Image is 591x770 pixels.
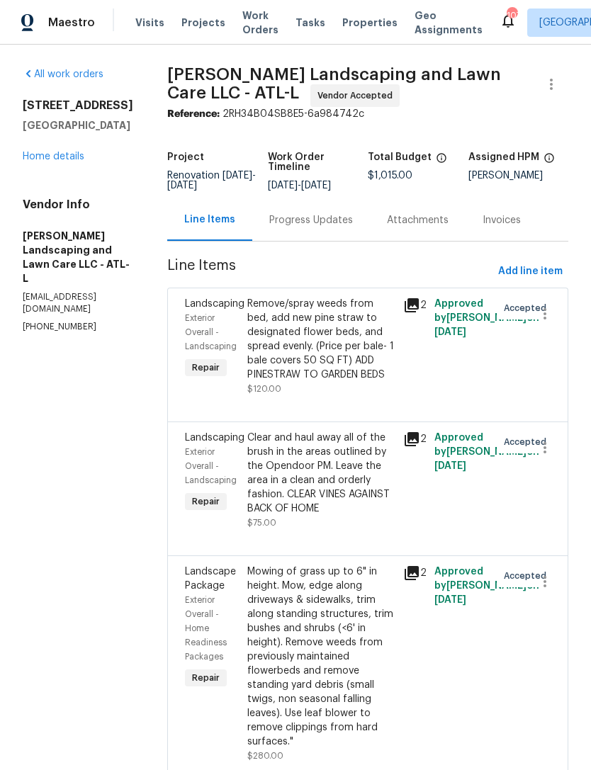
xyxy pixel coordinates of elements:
[23,198,133,212] h4: Vendor Info
[317,89,398,103] span: Vendor Accepted
[167,259,492,285] span: Line Items
[247,752,283,760] span: $280.00
[185,567,236,591] span: Landscape Package
[167,171,256,191] span: Renovation
[368,152,432,162] h5: Total Budget
[498,263,563,281] span: Add line item
[167,66,501,101] span: [PERSON_NAME] Landscaping and Lawn Care LLC - ATL-L
[186,361,225,375] span: Repair
[23,291,133,315] p: [EMAIL_ADDRESS][DOMAIN_NAME]
[301,181,331,191] span: [DATE]
[436,152,447,171] span: The total cost of line items that have been proposed by Opendoor. This sum includes line items th...
[23,69,103,79] a: All work orders
[186,494,225,509] span: Repair
[167,171,256,191] span: -
[504,301,552,315] span: Accepted
[223,171,252,181] span: [DATE]
[247,519,276,527] span: $75.00
[368,171,412,181] span: $1,015.00
[184,213,235,227] div: Line Items
[295,18,325,28] span: Tasks
[504,569,552,583] span: Accepted
[468,171,569,181] div: [PERSON_NAME]
[403,297,426,314] div: 2
[185,596,227,661] span: Exterior Overall - Home Readiness Packages
[185,314,237,351] span: Exterior Overall - Landscaping
[415,9,483,37] span: Geo Assignments
[269,213,353,227] div: Progress Updates
[544,152,555,171] span: The hpm assigned to this work order.
[483,213,521,227] div: Invoices
[434,433,539,471] span: Approved by [PERSON_NAME] on
[181,16,225,30] span: Projects
[167,109,220,119] b: Reference:
[434,299,539,337] span: Approved by [PERSON_NAME] on
[468,152,539,162] h5: Assigned HPM
[387,213,449,227] div: Attachments
[434,595,466,605] span: [DATE]
[492,259,568,285] button: Add line item
[167,152,204,162] h5: Project
[23,152,84,162] a: Home details
[268,181,331,191] span: -
[23,229,133,285] h5: [PERSON_NAME] Landscaping and Lawn Care LLC - ATL-L
[434,567,539,605] span: Approved by [PERSON_NAME] on
[403,565,426,582] div: 2
[185,448,237,485] span: Exterior Overall - Landscaping
[247,297,395,382] div: Remove/spray weeds from bed, add new pine straw to designated flower beds, and spread evenly. (Pr...
[186,671,225,685] span: Repair
[23,118,133,132] h5: [GEOGRAPHIC_DATA]
[342,16,398,30] span: Properties
[507,9,517,23] div: 107
[23,321,133,333] p: [PHONE_NUMBER]
[48,16,95,30] span: Maestro
[247,431,395,516] div: Clear and haul away all of the brush in the areas outlined by the Opendoor PM. Leave the area in ...
[167,107,568,121] div: 2RH34B04SB8E5-6a984742c
[247,565,395,749] div: Mowing of grass up to 6" in height. Mow, edge along driveways & sidewalks, trim along standing st...
[504,435,552,449] span: Accepted
[247,385,281,393] span: $120.00
[167,181,197,191] span: [DATE]
[403,431,426,448] div: 2
[268,181,298,191] span: [DATE]
[268,152,368,172] h5: Work Order Timeline
[135,16,164,30] span: Visits
[242,9,278,37] span: Work Orders
[185,299,244,309] span: Landscaping
[23,98,133,113] h2: [STREET_ADDRESS]
[185,433,244,443] span: Landscaping
[434,461,466,471] span: [DATE]
[434,327,466,337] span: [DATE]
